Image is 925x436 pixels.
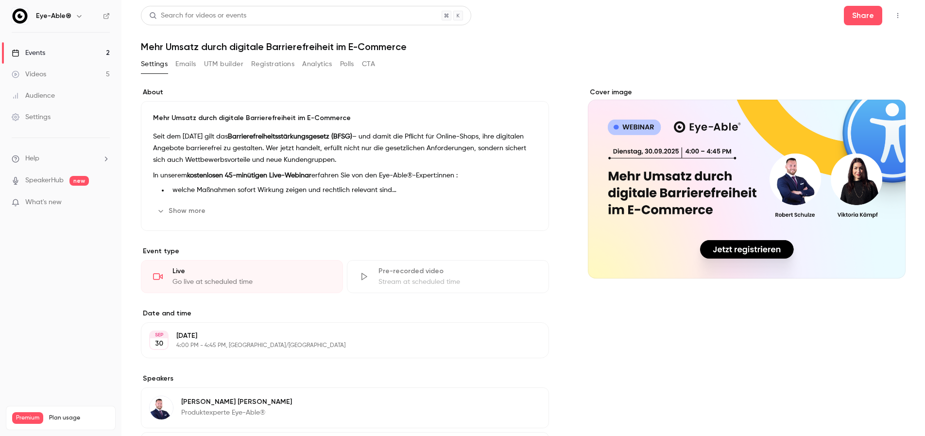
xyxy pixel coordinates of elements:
[153,131,537,166] p: Seit dem [DATE] gilt das – und damit die Pflicht für Online-Shops, ihre digitalen Angebote barrie...
[153,113,537,123] p: Mehr Umsatz durch digitale Barrierefreiheit im E-Commerce
[181,397,292,407] p: [PERSON_NAME] [PERSON_NAME]
[588,87,906,97] label: Cover image
[12,8,28,24] img: Eye-Able®
[141,387,549,428] div: Robert Schulze[PERSON_NAME] [PERSON_NAME]Produktexperte Eye-Able®
[25,154,39,164] span: Help
[69,176,89,186] span: new
[378,277,537,287] div: Stream at scheduled time
[141,309,549,318] label: Date and time
[25,175,64,186] a: SpeakerHub
[98,198,110,207] iframe: Noticeable Trigger
[340,56,354,72] button: Polls
[204,56,243,72] button: UTM builder
[150,331,168,338] div: SEP
[141,374,549,384] label: Speakers
[175,56,196,72] button: Emails
[141,41,906,52] h1: Mehr Umsatz durch digitale Barrierefreiheit im E-Commerce
[228,133,352,140] strong: Barrierefreiheitsstärkungsgesetz (BFSG)
[176,331,497,341] p: [DATE]
[362,56,375,72] button: CTA
[12,112,51,122] div: Settings
[141,87,549,97] label: About
[172,277,331,287] div: Go live at scheduled time
[141,260,343,293] div: LiveGo live at scheduled time
[153,170,537,181] p: In unserem erfahren Sie von den Eye-Able®-Expert:innen :
[12,48,45,58] div: Events
[169,185,537,195] li: welche Maßnahmen sofort Wirkung zeigen und rechtlich relevant sind
[588,87,906,279] section: Cover image
[187,172,311,179] strong: kostenlosen 45-minütigen Live-Webinar
[49,414,109,422] span: Plan usage
[153,203,211,219] button: Show more
[141,56,168,72] button: Settings
[181,408,292,418] p: Produktexperte Eye-Able®
[176,342,497,349] p: 4:00 PM - 4:45 PM, [GEOGRAPHIC_DATA]/[GEOGRAPHIC_DATA]
[844,6,882,25] button: Share
[141,246,549,256] p: Event type
[12,412,43,424] span: Premium
[172,266,331,276] div: Live
[347,260,549,293] div: Pre-recorded videoStream at scheduled time
[36,11,71,21] h6: Eye-Able®
[150,396,173,419] img: Robert Schulze
[302,56,332,72] button: Analytics
[12,154,110,164] li: help-dropdown-opener
[378,266,537,276] div: Pre-recorded video
[155,339,163,349] p: 30
[251,56,294,72] button: Registrations
[12,70,46,79] div: Videos
[25,197,62,208] span: What's new
[12,91,55,101] div: Audience
[149,11,246,21] div: Search for videos or events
